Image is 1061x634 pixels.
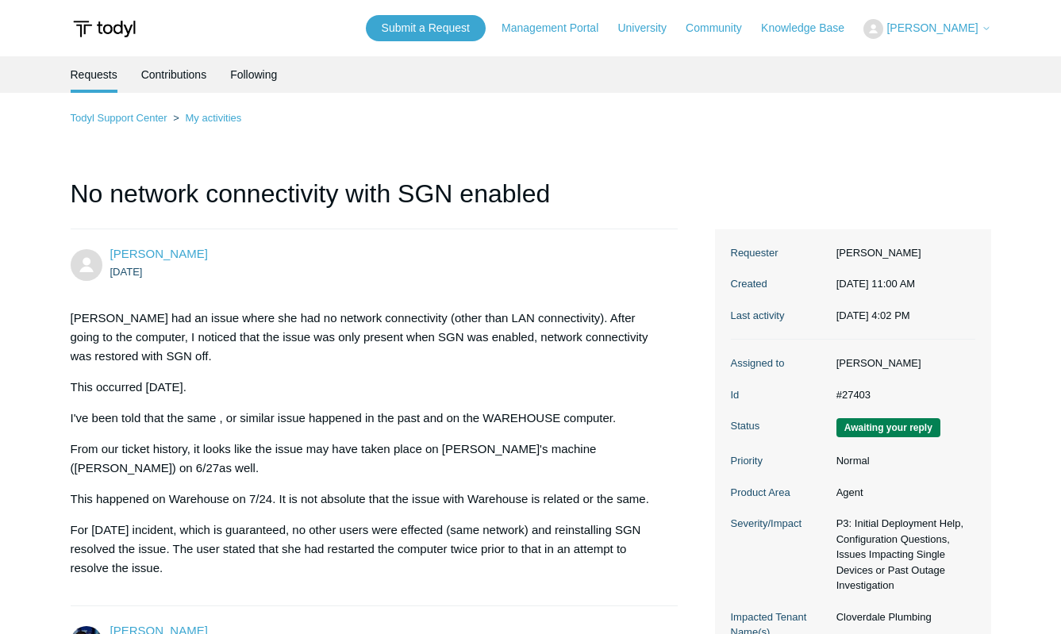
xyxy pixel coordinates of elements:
dt: Assigned to [731,355,828,371]
time: 08/13/2025, 11:00 [836,278,915,290]
p: I've been told that the same , or similar issue happened in the past and on the WAREHOUSE computer. [71,409,663,428]
button: [PERSON_NAME] [863,19,990,39]
dd: Normal [828,453,975,469]
dt: Id [731,387,828,403]
a: Following [230,56,277,93]
h1: No network connectivity with SGN enabled [71,175,679,229]
p: From our ticket history, it looks like the issue may have taken place on [PERSON_NAME]'s machine ... [71,440,663,478]
img: Todyl Support Center Help Center home page [71,14,138,44]
dd: [PERSON_NAME] [828,355,975,371]
a: University [617,20,682,37]
dd: #27403 [828,387,975,403]
a: Management Portal [502,20,614,37]
dd: Cloverdale Plumbing [828,609,975,625]
a: Submit a Request [366,15,486,41]
a: Todyl Support Center [71,112,167,124]
dt: Status [731,418,828,434]
a: [PERSON_NAME] [110,247,208,260]
a: Knowledge Base [761,20,860,37]
li: Todyl Support Center [71,112,171,124]
a: My activities [185,112,241,124]
li: Requests [71,56,117,93]
span: [PERSON_NAME] [886,21,978,34]
a: Community [686,20,758,37]
a: Contributions [141,56,207,93]
p: This happened on Warehouse on 7/24. It is not absolute that the issue with Warehouse is related o... [71,490,663,509]
p: For [DATE] incident, which is guaranteed, no other users were effected (same network) and reinsta... [71,521,663,578]
dt: Requester [731,245,828,261]
dt: Created [731,276,828,292]
dd: P3: Initial Deployment Help, Configuration Questions, Issues Impacting Single Devices or Past Out... [828,516,975,594]
dd: Agent [828,485,975,501]
dd: [PERSON_NAME] [828,245,975,261]
p: This occurred [DATE]. [71,378,663,397]
dt: Last activity [731,308,828,324]
span: Cody Nauta [110,247,208,260]
dt: Severity/Impact [731,516,828,532]
p: [PERSON_NAME] had an issue where she had no network connectivity (other than LAN connectivity). A... [71,309,663,366]
li: My activities [170,112,241,124]
time: 08/13/2025, 11:00 [110,266,143,278]
dt: Priority [731,453,828,469]
dt: Product Area [731,485,828,501]
time: 08/24/2025, 16:02 [836,309,910,321]
span: We are waiting for you to respond [836,418,940,437]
